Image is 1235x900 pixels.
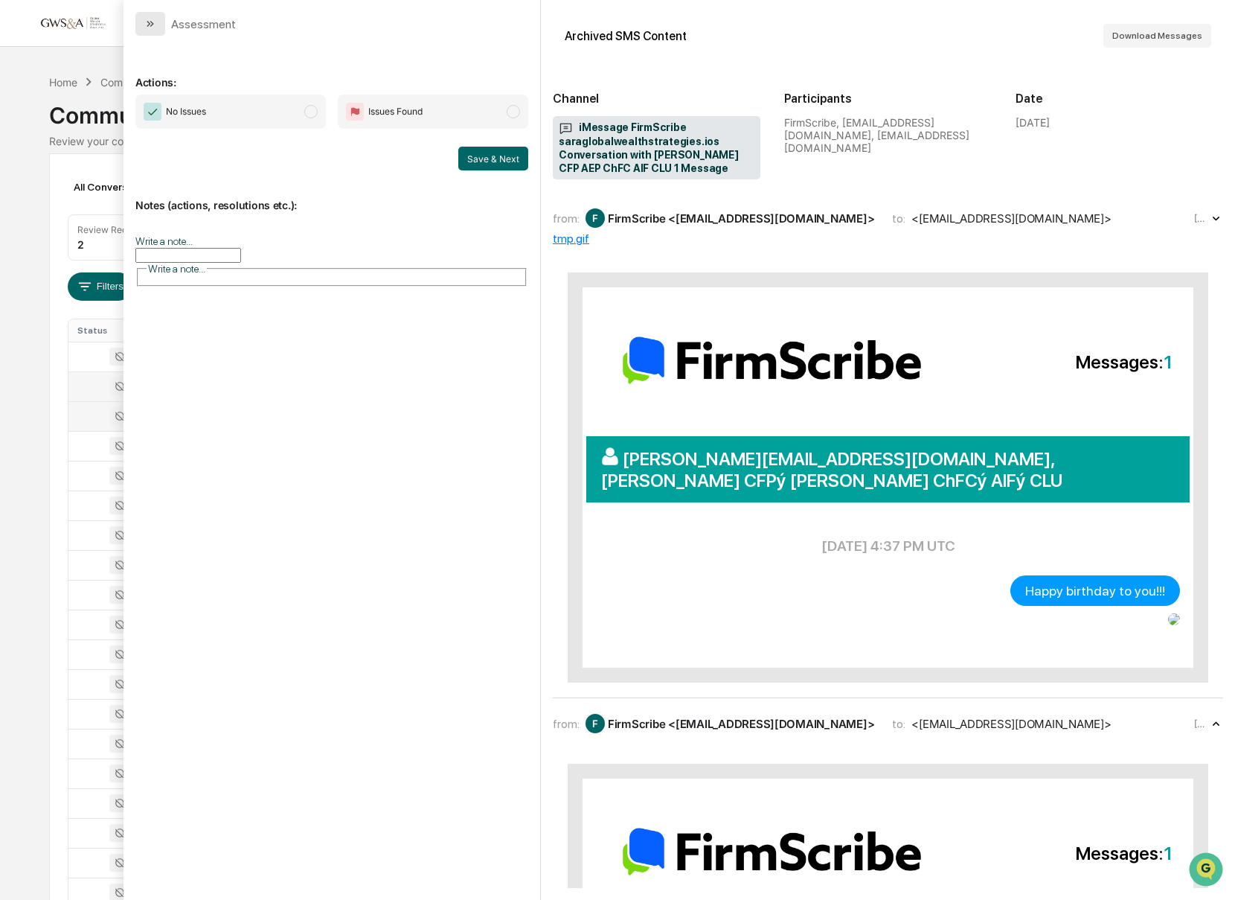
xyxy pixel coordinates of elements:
span: Write a note... [148,263,205,275]
div: [DATE] [1016,116,1050,129]
div: [PERSON_NAME][EMAIL_ADDRESS][DOMAIN_NAME], [PERSON_NAME] CFPý [PERSON_NAME] ChFCý AIFý CLU [586,436,1190,502]
time: Monday, August 25, 2025 at 1:00:13 PM [1194,213,1209,224]
span: iMessage FirmScribe saraglobalwealthstrategies.ios Conversation with [PERSON_NAME] CFP AEP ChFC A... [559,121,754,176]
div: Review Required [77,224,149,235]
div: 2 [77,238,84,251]
h2: Date [1016,92,1223,106]
th: Status [68,319,154,342]
div: 🖐️ [15,189,27,201]
span: 1 [1164,351,1173,373]
span: from: [553,211,580,226]
td: [DATE] 4:37 PM UTC [595,519,1181,573]
a: Powered byPylon [105,252,180,264]
button: Download Messages [1103,24,1211,48]
span: from: [553,717,580,731]
div: <[EMAIL_ADDRESS][DOMAIN_NAME]> [911,211,1111,226]
img: user_icon.png [601,447,623,465]
span: Download Messages [1112,31,1202,41]
button: Filters [68,272,132,301]
div: We're available if you need us! [51,129,188,141]
span: Pylon [148,252,180,264]
span: Data Lookup [30,216,94,231]
div: F [586,714,605,733]
div: Assessment [171,17,236,31]
input: Clear [39,68,246,83]
h2: Participants [784,92,992,106]
button: Save & Next [458,147,528,170]
div: tmp.gif [553,232,1223,246]
img: logo-email.png [603,811,940,893]
img: Checkmark [144,103,161,121]
span: to: [892,211,905,226]
p: How can we help? [15,31,271,55]
div: FirmScribe, [EMAIL_ADDRESS][DOMAIN_NAME], [EMAIL_ADDRESS][DOMAIN_NAME] [784,116,992,154]
div: Review your communication records across channels [49,135,1185,147]
div: Happy birthday to you!!! [1010,575,1180,606]
img: logo [36,16,107,30]
span: No Issues [166,104,206,119]
span: Messages: [943,843,1173,864]
img: 1746055101610-c473b297-6a78-478c-a979-82029cc54cd1 [15,114,42,141]
iframe: Open customer support [1187,851,1228,891]
span: Preclearance [30,188,96,202]
span: to: [892,717,905,731]
p: Actions: [135,58,528,89]
div: FirmScribe <[EMAIL_ADDRESS][DOMAIN_NAME]> [608,717,874,731]
div: F [586,208,605,228]
img: Flag [346,103,364,121]
div: FirmScribe <[EMAIL_ADDRESS][DOMAIN_NAME]> [608,211,874,226]
button: Start new chat [253,118,271,136]
div: <[EMAIL_ADDRESS][DOMAIN_NAME]> [911,717,1111,731]
a: 🔎Data Lookup [9,210,100,237]
div: 🔎 [15,217,27,229]
time: Monday, August 25, 2025 at 5:00:06 PM [1194,718,1209,730]
span: Issues Found [368,104,423,119]
label: Write a note... [135,235,193,247]
span: Messages: [943,351,1173,373]
div: Archived SMS Content [565,29,687,43]
h2: Channel [553,92,760,106]
div: Communications Archive [49,90,1185,129]
div: 🗄️ [108,189,120,201]
span: 1 [1164,843,1173,864]
span: Attestations [123,188,185,202]
img: logo-email.png [603,319,940,401]
div: Communications Archive [100,76,221,89]
div: Home [49,76,77,89]
a: 🖐️Preclearance [9,182,102,208]
a: 🗄️Attestations [102,182,190,208]
p: Notes (actions, resolutions etc.): [135,181,528,211]
div: All Conversations [68,175,180,199]
img: 8c60bdfbb7f672d4d0d9e0bd6d43fd05 [1168,613,1180,625]
div: Start new chat [51,114,244,129]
